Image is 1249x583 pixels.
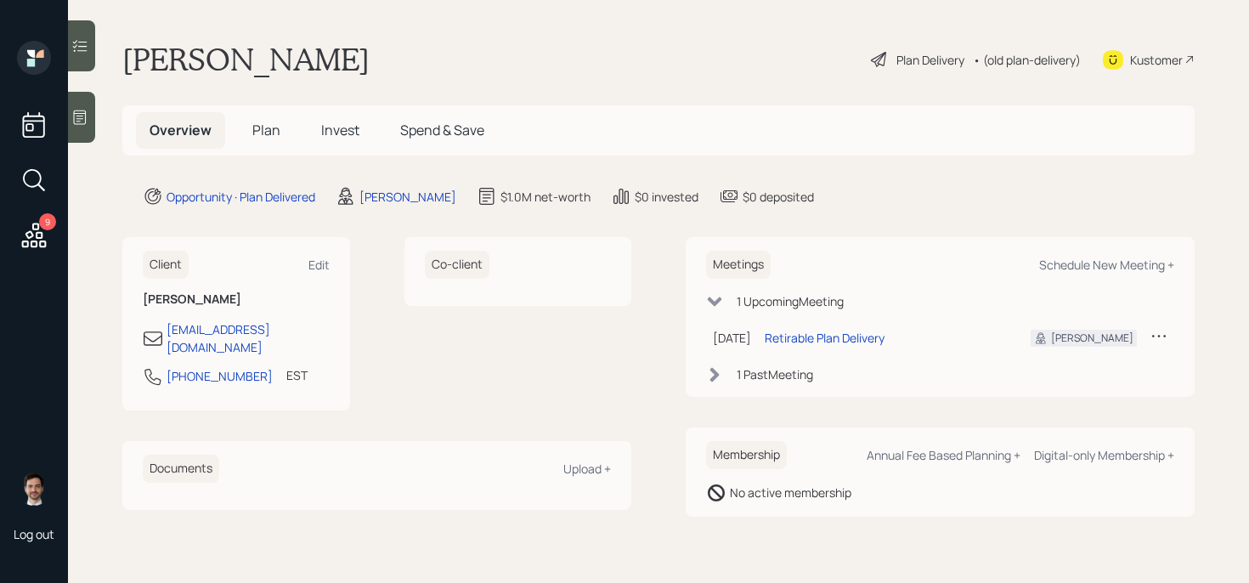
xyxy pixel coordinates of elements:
h6: [PERSON_NAME] [143,292,330,307]
h6: Membership [706,441,787,469]
div: Plan Delivery [896,51,964,69]
div: No active membership [730,484,851,501]
img: jonah-coleman-headshot.png [17,472,51,506]
h6: Documents [143,455,219,483]
div: [PERSON_NAME] [359,188,456,206]
div: [PHONE_NUMBER] [167,367,273,385]
h6: Client [143,251,189,279]
div: $0 invested [635,188,698,206]
span: Spend & Save [400,121,484,139]
h6: Co-client [425,251,489,279]
div: Annual Fee Based Planning + [867,447,1020,463]
div: Retirable Plan Delivery [765,329,884,347]
div: 9 [39,213,56,230]
div: 1 Upcoming Meeting [737,292,844,310]
div: [DATE] [713,329,751,347]
span: Overview [150,121,212,139]
div: 1 Past Meeting [737,365,813,383]
div: Schedule New Meeting + [1039,257,1174,273]
div: $0 deposited [743,188,814,206]
div: Digital-only Membership + [1034,447,1174,463]
h1: [PERSON_NAME] [122,41,370,78]
div: Edit [308,257,330,273]
div: Log out [14,526,54,542]
div: Opportunity · Plan Delivered [167,188,315,206]
div: Upload + [563,461,611,477]
span: Invest [321,121,359,139]
div: • (old plan-delivery) [973,51,1081,69]
div: [EMAIL_ADDRESS][DOMAIN_NAME] [167,320,330,356]
div: Kustomer [1130,51,1183,69]
div: EST [286,366,308,384]
span: Plan [252,121,280,139]
div: [PERSON_NAME] [1051,331,1133,346]
div: $1.0M net-worth [500,188,591,206]
h6: Meetings [706,251,771,279]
